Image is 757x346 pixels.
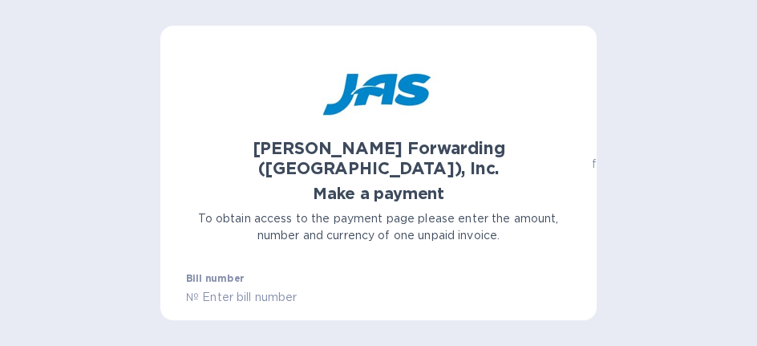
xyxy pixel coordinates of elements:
[186,289,199,306] p: №
[186,185,571,203] h1: Make a payment
[199,286,571,310] input: Enter bill number
[186,210,571,244] p: To obtain access to the payment page please enter the amount, number and currency of one unpaid i...
[253,138,505,178] b: [PERSON_NAME] Forwarding ([GEOGRAPHIC_DATA]), Inc.
[186,274,244,283] label: Bill number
